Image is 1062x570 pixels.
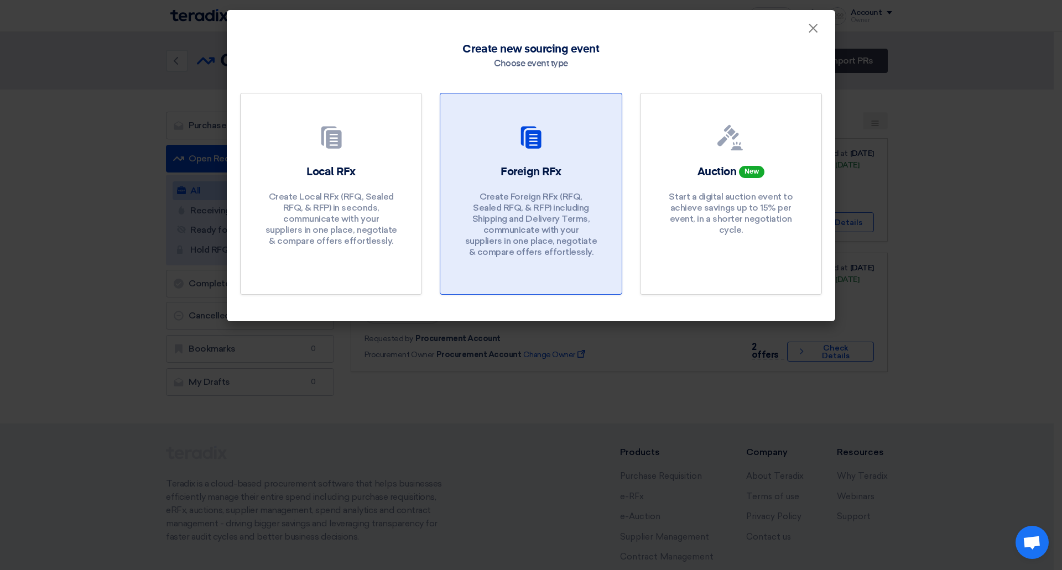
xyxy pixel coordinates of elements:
[465,191,597,258] p: Create Foreign RFx (RFQ, Sealed RFQ, & RFP) including Shipping and Delivery Terms, communicate wi...
[240,93,422,295] a: Local RFx Create Local RFx (RFQ, Sealed RFQ, & RFP) in seconds, communicate with your suppliers i...
[440,93,622,295] a: Foreign RFx Create Foreign RFx (RFQ, Sealed RFQ, & RFP) including Shipping and Delivery Terms, co...
[494,57,568,71] div: Choose event type
[462,41,599,57] span: Create new sourcing event
[799,18,827,40] button: Close
[664,191,797,236] p: Start a digital auction event to achieve savings up to 15% per event, in a shorter negotiation cy...
[265,191,398,247] p: Create Local RFx (RFQ, Sealed RFQ, & RFP) in seconds, communicate with your suppliers in one plac...
[640,93,822,295] a: Auction New Start a digital auction event to achieve savings up to 15% per event, in a shorter ne...
[306,164,356,180] h2: Local RFx
[501,164,561,180] h2: Foreign RFx
[808,20,819,42] span: ×
[697,166,737,177] span: Auction
[739,166,764,178] span: New
[1016,526,1049,559] div: Open chat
